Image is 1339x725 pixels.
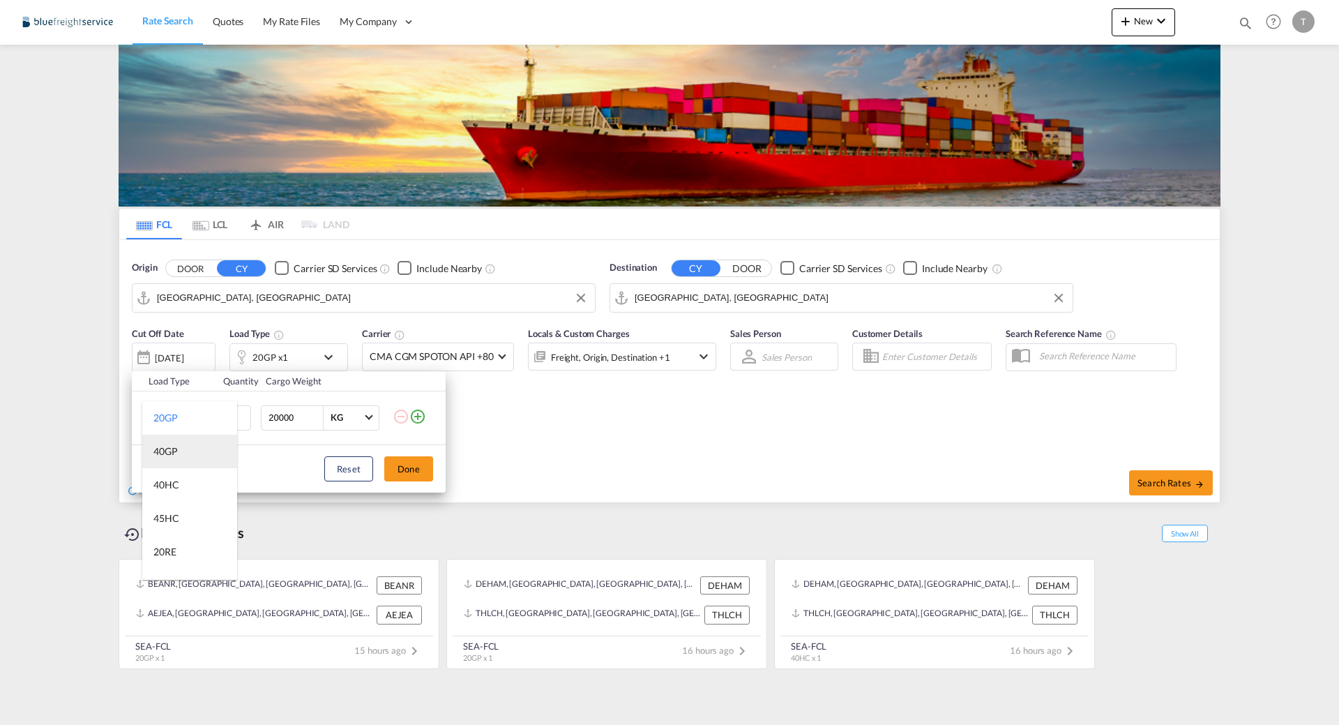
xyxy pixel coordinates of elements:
[153,478,179,492] div: 40HC
[153,511,179,525] div: 45HC
[153,578,176,592] div: 40RE
[153,545,176,559] div: 20RE
[153,411,178,425] div: 20GP
[153,444,178,458] div: 40GP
